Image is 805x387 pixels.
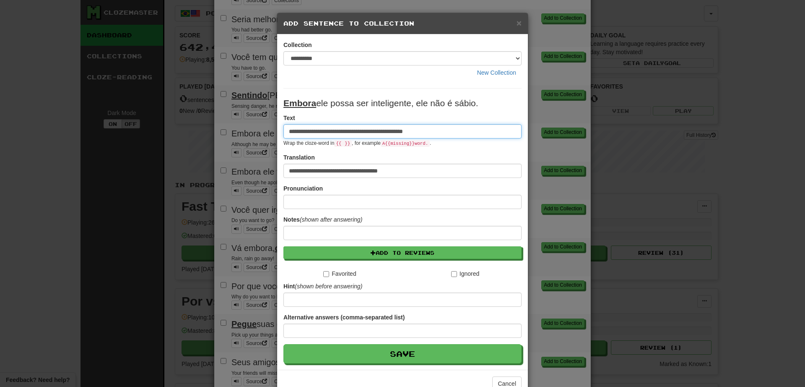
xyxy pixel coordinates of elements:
label: Favorited [323,269,356,278]
em: (shown after answering) [300,216,362,223]
small: Wrap the cloze-word in , for example . [283,140,431,146]
button: New Collection [472,65,522,80]
u: Embora [283,98,316,108]
label: Notes [283,215,362,224]
label: Translation [283,153,315,162]
label: Ignored [451,269,479,278]
label: Alternative answers (comma-separated list) [283,313,405,322]
button: Close [517,18,522,27]
code: }} [343,140,352,147]
em: (shown before answering) [295,283,362,290]
input: Favorited [323,271,329,277]
label: Pronunciation [283,184,323,193]
label: Text [283,114,295,122]
input: Ignored [451,271,457,277]
label: Hint [283,282,362,290]
label: Collection [283,41,312,49]
code: {{ [334,140,343,147]
h5: Add Sentence to Collection [283,19,522,28]
span: × [517,18,522,28]
button: Add to Reviews [283,246,522,259]
button: Save [283,344,522,363]
p: ele possa ser inteligente, ele não é sábio. [283,97,522,110]
code: A {{ missing }} word. [381,140,430,147]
